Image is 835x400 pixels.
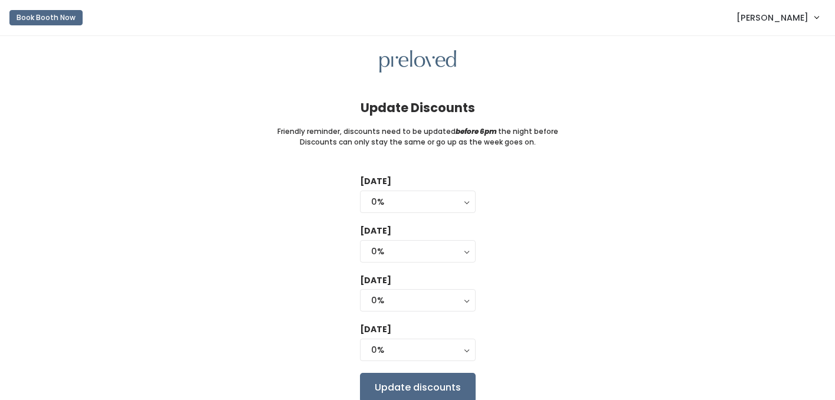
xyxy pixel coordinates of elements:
a: [PERSON_NAME] [725,5,830,30]
button: 0% [360,240,476,263]
div: 0% [371,343,464,356]
button: Book Booth Now [9,10,83,25]
i: before 6pm [456,126,497,136]
img: preloved logo [379,50,456,73]
label: [DATE] [360,225,391,237]
button: 0% [360,191,476,213]
div: 0% [371,245,464,258]
div: 0% [371,195,464,208]
small: Discounts can only stay the same or go up as the week goes on. [300,137,536,147]
label: [DATE] [360,323,391,336]
label: [DATE] [360,274,391,287]
span: [PERSON_NAME] [736,11,808,24]
small: Friendly reminder, discounts need to be updated the night before [277,126,558,137]
button: 0% [360,289,476,312]
button: 0% [360,339,476,361]
h4: Update Discounts [361,101,475,114]
a: Book Booth Now [9,5,83,31]
label: [DATE] [360,175,391,188]
div: 0% [371,294,464,307]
